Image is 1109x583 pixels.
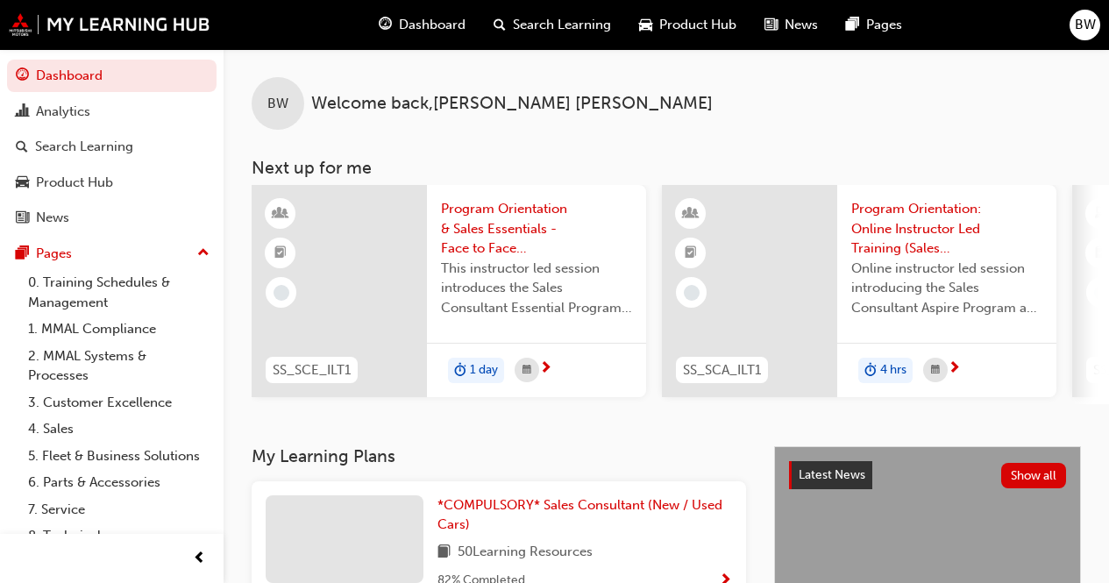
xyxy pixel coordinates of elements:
[1095,203,1107,225] span: learningResourceType_ELEARNING-icon
[16,68,29,84] span: guage-icon
[1075,15,1096,35] span: BW
[454,359,466,382] span: duration-icon
[379,14,392,36] span: guage-icon
[441,199,632,259] span: Program Orientation & Sales Essentials - Face to Face Instructor Led Training (Sales Consultant E...
[866,15,902,35] span: Pages
[274,242,287,265] span: booktick-icon
[639,14,652,36] span: car-icon
[224,158,1109,178] h3: Next up for me
[931,359,940,381] span: calendar-icon
[625,7,750,43] a: car-iconProduct Hub
[1070,10,1100,40] button: BW
[685,242,697,265] span: booktick-icon
[437,495,732,535] a: *COMPULSORY* Sales Consultant (New / Used Cars)
[437,497,722,533] span: *COMPULSORY* Sales Consultant (New / Used Cars)
[16,246,29,262] span: pages-icon
[273,360,351,380] span: SS_SCE_ILT1
[1001,463,1067,488] button: Show all
[21,269,217,316] a: 0. Training Schedules & Management
[685,203,697,225] span: learningResourceType_INSTRUCTOR_LED-icon
[21,343,217,389] a: 2. MMAL Systems & Processes
[7,167,217,199] a: Product Hub
[7,202,217,234] a: News
[16,139,28,155] span: search-icon
[851,199,1042,259] span: Program Orientation: Online Instructor Led Training (Sales Consultant Aspire Program)
[948,361,961,377] span: next-icon
[252,446,746,466] h3: My Learning Plans
[36,173,113,193] div: Product Hub
[16,104,29,120] span: chart-icon
[683,360,761,380] span: SS_SCA_ILT1
[494,14,506,36] span: search-icon
[21,416,217,443] a: 4. Sales
[539,361,552,377] span: next-icon
[662,185,1056,397] a: SS_SCA_ILT1Program Orientation: Online Instructor Led Training (Sales Consultant Aspire Program)O...
[1095,242,1107,265] span: booktick-icon
[799,467,865,482] span: Latest News
[197,242,210,265] span: up-icon
[35,137,133,157] div: Search Learning
[851,259,1042,318] span: Online instructor led session introducing the Sales Consultant Aspire Program and outlining what ...
[441,259,632,318] span: This instructor led session introduces the Sales Consultant Essential Program and outlines what y...
[7,238,217,270] button: Pages
[684,285,700,301] span: learningRecordVerb_NONE-icon
[274,203,287,225] span: learningResourceType_INSTRUCTOR_LED-icon
[659,15,736,35] span: Product Hub
[764,14,778,36] span: news-icon
[36,208,69,228] div: News
[864,359,877,382] span: duration-icon
[193,548,206,570] span: prev-icon
[274,285,289,301] span: learningRecordVerb_NONE-icon
[7,56,217,238] button: DashboardAnalyticsSearch LearningProduct HubNews
[880,360,906,380] span: 4 hrs
[458,542,593,564] span: 50 Learning Resources
[789,461,1066,489] a: Latest NewsShow all
[252,185,646,397] a: SS_SCE_ILT1Program Orientation & Sales Essentials - Face to Face Instructor Led Training (Sales C...
[21,389,217,416] a: 3. Customer Excellence
[480,7,625,43] a: search-iconSearch Learning
[21,443,217,470] a: 5. Fleet & Business Solutions
[9,13,210,36] img: mmal
[513,15,611,35] span: Search Learning
[846,14,859,36] span: pages-icon
[21,469,217,496] a: 6. Parts & Accessories
[16,210,29,226] span: news-icon
[21,316,217,343] a: 1. MMAL Compliance
[832,7,916,43] a: pages-iconPages
[470,360,498,380] span: 1 day
[365,7,480,43] a: guage-iconDashboard
[750,7,832,43] a: news-iconNews
[21,496,217,523] a: 7. Service
[399,15,466,35] span: Dashboard
[36,244,72,264] div: Pages
[16,175,29,191] span: car-icon
[36,102,90,122] div: Analytics
[267,94,288,114] span: BW
[311,94,713,114] span: Welcome back , [PERSON_NAME] [PERSON_NAME]
[7,131,217,163] a: Search Learning
[437,542,451,564] span: book-icon
[785,15,818,35] span: News
[21,523,217,550] a: 8. Technical
[7,96,217,128] a: Analytics
[7,60,217,92] a: Dashboard
[523,359,531,381] span: calendar-icon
